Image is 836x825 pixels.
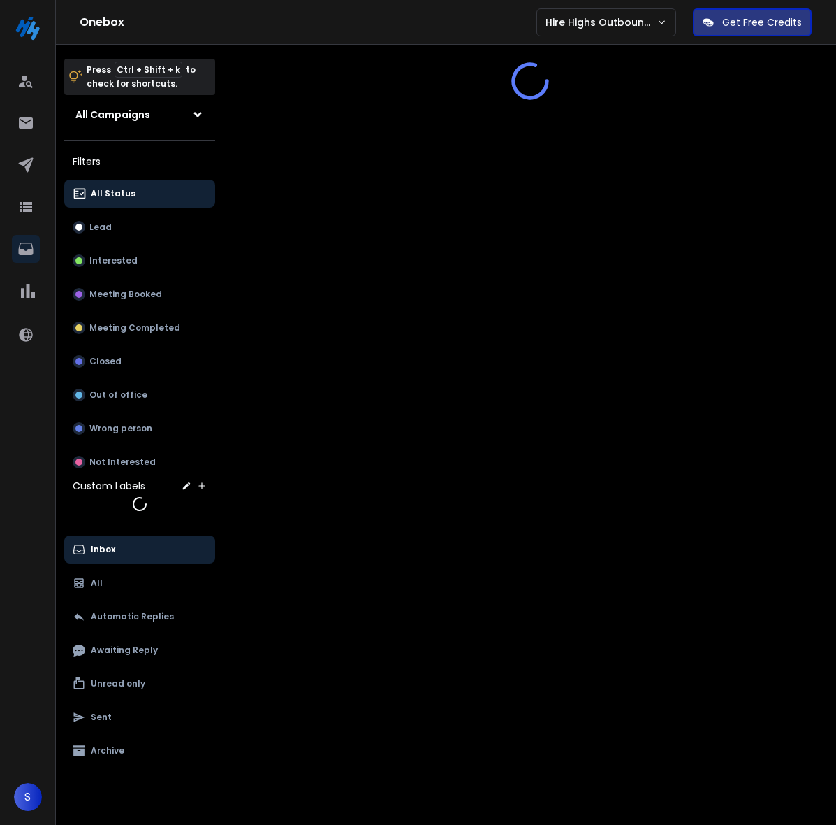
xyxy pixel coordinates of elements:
[64,603,215,631] button: Automatic Replies
[14,783,42,811] button: S
[545,15,657,29] p: Hire Highs Outbound Engine
[64,448,215,476] button: Not Interested
[91,188,135,199] p: All Status
[89,222,112,233] p: Lead
[64,152,215,171] h3: Filters
[91,712,112,723] p: Sent
[64,314,215,342] button: Meeting Completed
[89,389,147,401] p: Out of office
[89,356,122,367] p: Closed
[91,577,103,589] p: All
[64,381,215,409] button: Out of office
[91,745,124,756] p: Archive
[64,347,215,375] button: Closed
[87,63,196,91] p: Press to check for shortcuts.
[64,180,215,208] button: All Status
[64,415,215,443] button: Wrong person
[64,737,215,765] button: Archive
[80,14,536,31] h1: Onebox
[693,8,812,36] button: Get Free Credits
[64,213,215,241] button: Lead
[64,636,215,664] button: Awaiting Reply
[64,280,215,308] button: Meeting Booked
[64,569,215,597] button: All
[89,322,180,333] p: Meeting Completed
[64,101,215,129] button: All Campaigns
[64,536,215,564] button: Inbox
[75,108,150,122] h1: All Campaigns
[91,611,174,622] p: Automatic Replies
[722,15,802,29] p: Get Free Credits
[89,289,162,300] p: Meeting Booked
[115,62,182,78] span: Ctrl + Shift + k
[64,670,215,698] button: Unread only
[89,457,156,468] p: Not Interested
[91,645,158,656] p: Awaiting Reply
[89,423,152,434] p: Wrong person
[64,703,215,731] button: Sent
[91,544,115,555] p: Inbox
[91,678,145,689] p: Unread only
[89,255,138,266] p: Interested
[14,14,42,42] img: logo
[64,247,215,275] button: Interested
[73,479,145,493] h3: Custom Labels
